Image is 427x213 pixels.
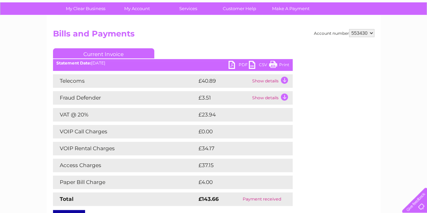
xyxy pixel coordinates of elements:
a: Energy [325,29,340,34]
td: £23.94 [197,108,279,122]
a: Log out [405,29,421,34]
div: [DATE] [53,61,293,65]
td: Access Charges [53,159,197,172]
td: VAT @ 20% [53,108,197,122]
a: CSV [249,61,269,71]
td: Payment received [231,192,293,206]
a: Contact [382,29,399,34]
a: 0333 014 3131 [300,3,346,12]
a: Services [160,2,216,15]
td: £40.89 [197,74,250,88]
td: VOIP Rental Charges [53,142,197,155]
a: Telecoms [344,29,364,34]
td: £34.17 [197,142,278,155]
td: VOIP Call Charges [53,125,197,138]
a: PDF [229,61,249,71]
b: Statement Date: [56,60,91,65]
td: Fraud Defender [53,91,197,105]
a: Print [269,61,289,71]
td: £4.00 [197,176,277,189]
div: Clear Business is a trading name of Verastar Limited (registered in [GEOGRAPHIC_DATA] No. 3667643... [54,4,373,33]
a: Current Invoice [53,48,154,58]
td: £37.15 [197,159,278,172]
td: Paper Bill Charge [53,176,197,189]
a: Customer Help [212,2,267,15]
td: £0.00 [197,125,277,138]
strong: Total [60,196,74,202]
a: Water [308,29,321,34]
td: £3.51 [197,91,250,105]
td: Show details [250,74,293,88]
td: Telecoms [53,74,197,88]
a: Blog [368,29,378,34]
div: Account number [314,29,374,37]
img: logo.png [15,18,49,38]
strong: £143.66 [198,196,219,202]
a: My Clear Business [58,2,113,15]
td: Show details [250,91,293,105]
a: Make A Payment [263,2,319,15]
a: My Account [109,2,165,15]
h2: Bills and Payments [53,29,374,42]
